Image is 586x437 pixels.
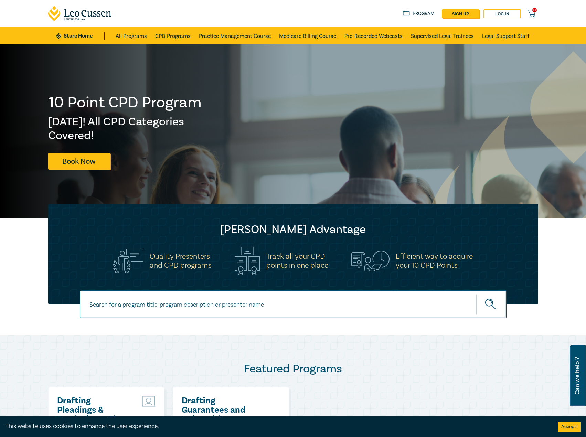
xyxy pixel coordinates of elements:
[80,290,507,318] input: Search for a program title, program description or presenter name
[150,252,212,270] h5: Quality Presenters and CPD programs
[351,251,390,271] img: Efficient way to acquire<br>your 10 CPD Points
[558,422,581,432] button: Accept cookies
[574,350,580,402] span: Can we help ?
[56,32,104,40] a: Store Home
[411,27,474,44] a: Supervised Legal Trainees
[48,94,202,111] h1: 10 Point CPD Program
[396,252,473,270] h5: Efficient way to acquire your 10 CPD Points
[532,8,537,12] span: 0
[182,396,256,424] a: Drafting Guarantees and Indemnities
[442,9,479,18] a: sign up
[48,153,110,170] a: Book Now
[48,362,538,376] h2: Featured Programs
[483,9,521,18] a: Log in
[113,249,143,273] img: Quality Presenters<br>and CPD programs
[62,223,524,236] h2: [PERSON_NAME] Advantage
[199,27,271,44] a: Practice Management Course
[403,10,435,18] a: Program
[266,252,328,270] h5: Track all your CPD points in one place
[48,115,202,142] h2: [DATE]! All CPD Categories Covered!
[142,396,156,407] img: Live Stream
[5,422,547,431] div: This website uses cookies to enhance the user experience.
[155,27,191,44] a: CPD Programs
[57,396,131,424] a: Drafting Pleadings & Particulars – Tips & Traps
[344,27,403,44] a: Pre-Recorded Webcasts
[279,27,336,44] a: Medicare Billing Course
[482,27,530,44] a: Legal Support Staff
[116,27,147,44] a: All Programs
[235,247,260,275] img: Track all your CPD<br>points in one place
